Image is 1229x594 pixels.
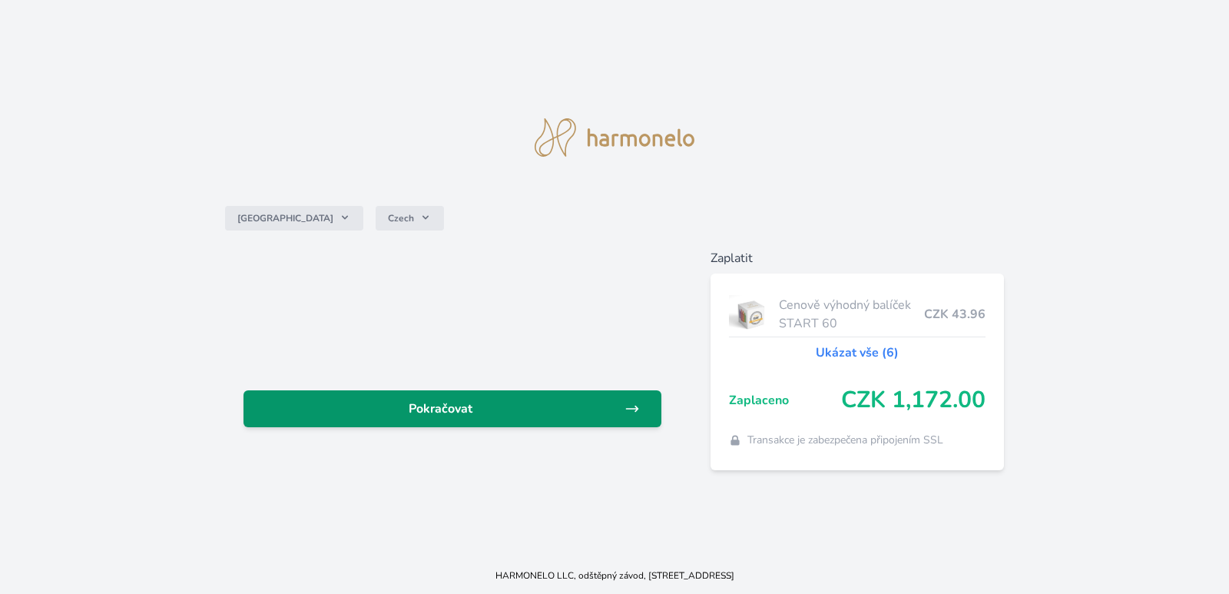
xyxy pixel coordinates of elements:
[535,118,694,157] img: logo.svg
[243,390,661,427] a: Pokračovat
[747,433,943,448] span: Transakce je zabezpečena připojením SSL
[729,295,773,334] img: start.jpg
[711,249,1003,267] h6: Zaplatit
[841,387,986,414] span: CZK 1,172.00
[237,212,333,224] span: [GEOGRAPHIC_DATA]
[729,391,840,410] span: Zaplaceno
[924,305,986,324] span: CZK 43.96
[388,212,414,224] span: Czech
[779,296,924,333] span: Cenově výhodný balíček START 60
[376,206,444,231] button: Czech
[225,206,363,231] button: [GEOGRAPHIC_DATA]
[256,400,624,418] span: Pokračovat
[816,343,899,362] a: Ukázat vše (6)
